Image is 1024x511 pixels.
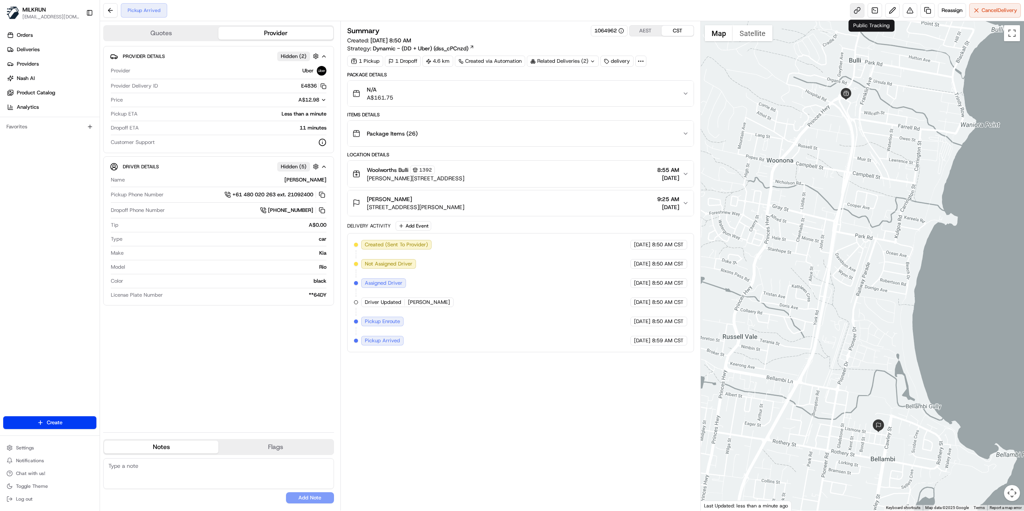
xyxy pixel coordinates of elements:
span: Provider Details [123,53,165,60]
button: E4836 [301,82,326,90]
button: CST [662,26,694,36]
span: Toggle Theme [16,483,48,489]
span: Created: [347,36,411,44]
div: [PERSON_NAME] [128,176,326,184]
button: Add Event [396,221,431,231]
button: MILKRUN [22,6,46,14]
span: A$12.98 [298,96,319,103]
a: Dynamic - (DD + Uber) (dss_cPCnzd) [373,44,474,52]
span: Pickup Enroute [365,318,400,325]
button: Toggle fullscreen view [1004,25,1020,41]
div: 11 minutes [142,124,326,132]
a: Report a map error [990,505,1022,510]
div: Kia [127,250,326,257]
a: +61 480 020 263 ext. 21092400 [224,190,326,199]
span: Not Assigned Driver [365,260,412,267]
span: Hidden ( 2 ) [281,53,306,60]
span: [PERSON_NAME][STREET_ADDRESS] [367,174,464,182]
span: 8:50 AM CST [652,299,684,306]
span: Notifications [16,457,44,464]
div: Package Details [347,72,694,78]
button: A$12.98 [256,96,326,104]
button: Chat with us! [3,468,96,479]
span: Analytics [17,104,39,111]
button: Package Items (26) [348,121,694,146]
button: Quotes [104,27,218,40]
div: 1 Pickup [347,56,383,67]
span: Cancel Delivery [982,7,1017,14]
span: Settings [16,445,34,451]
div: Less than a minute [141,110,326,118]
div: Delivery Activity [347,223,391,229]
span: Uber [302,67,314,74]
div: Rio [128,263,326,271]
button: [PERSON_NAME][STREET_ADDRESS][PERSON_NAME]9:25 AM[DATE] [348,190,694,216]
button: Map camera controls [1004,485,1020,501]
span: [DATE] [634,299,650,306]
div: Items Details [347,112,694,118]
div: 1 Dropoff [385,56,421,67]
span: Make [111,250,124,257]
span: Woolworths Bulli [367,166,408,174]
span: Driver Details [123,164,159,170]
span: 8:50 AM CST [652,241,684,248]
a: Deliveries [3,43,100,56]
div: Favorites [3,120,96,133]
div: delivery [600,56,634,67]
span: Pickup ETA [111,110,138,118]
span: License Plate Number [111,291,163,299]
span: Providers [17,60,39,68]
a: Open this area in Google Maps (opens a new window) [703,500,729,511]
span: [DATE] [634,279,650,287]
span: A$161.75 [367,94,393,102]
button: Hidden (2) [277,51,321,61]
span: Model [111,263,125,271]
div: Public Tracking [848,20,894,32]
button: Create [3,416,96,429]
span: 1392 [419,167,432,173]
span: [DATE] [634,337,650,344]
button: 1064962 [594,27,624,34]
div: black [126,277,326,285]
div: car [126,236,326,243]
button: CancelDelivery [969,3,1021,18]
img: MILKRUN [6,6,19,19]
span: [DATE] 8:50 AM [370,37,411,44]
button: Show satellite imagery [733,25,772,41]
span: Dropoff Phone Number [111,207,165,214]
span: Pickup Phone Number [111,191,164,198]
span: 8:50 AM CST [652,260,684,267]
img: uber-new-logo.jpeg [317,66,326,76]
button: Toggle Theme [3,481,96,492]
button: Provider DetailsHidden (2) [110,50,327,63]
span: +61 480 020 263 ext. 21092400 [232,191,313,198]
span: Pickup Arrived [365,337,400,344]
button: Reassign [938,3,966,18]
span: [DATE] [657,203,679,211]
span: Dropoff ETA [111,124,139,132]
span: Chat with us! [16,470,45,477]
a: Analytics [3,101,100,114]
div: Location Details [347,152,694,158]
span: Provider [111,67,130,74]
span: [EMAIL_ADDRESS][DOMAIN_NAME] [22,14,80,20]
span: Price [111,96,123,104]
button: Woolworths Bulli1392[PERSON_NAME][STREET_ADDRESS]8:55 AM[DATE] [348,161,694,187]
button: Flags [218,441,333,453]
span: Name [111,176,125,184]
span: 9:25 AM [657,195,679,203]
span: 8:50 AM CST [652,279,684,287]
span: Driver Updated [365,299,401,306]
span: [STREET_ADDRESS][PERSON_NAME] [367,203,464,211]
span: Provider Delivery ID [111,82,158,90]
button: Keyboard shortcuts [886,505,920,511]
button: MILKRUNMILKRUN[EMAIL_ADDRESS][DOMAIN_NAME] [3,3,83,22]
span: Package Items ( 26 ) [367,130,418,138]
span: [PERSON_NAME] [367,195,412,203]
div: Last Updated: less than a minute ago [701,501,792,511]
a: Created via Automation [455,56,525,67]
button: Settings [3,442,96,453]
button: Show street map [705,25,733,41]
span: Reassign [942,7,962,14]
